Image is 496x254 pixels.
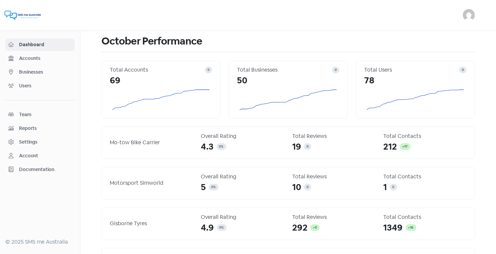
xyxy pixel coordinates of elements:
span: 10 [292,181,301,194]
span: Businesses [19,69,72,76]
a: Users [5,80,75,92]
span: Documentation [19,166,72,173]
div: Total Reviews [292,213,376,221]
div: Total Contacts [384,132,467,140]
div: Total Reviews [292,173,376,181]
h1: October Performance [101,30,475,52]
span: Users [19,82,72,89]
div: Total Contacts [384,173,467,181]
span: 0 [307,185,309,189]
div: Total Users [364,66,459,74]
span: Team [19,111,72,118]
a: Businesses [5,66,75,78]
span: 4.9 [201,221,214,234]
div: 69 [110,74,212,87]
span: 0 [335,68,337,72]
span: 1 [384,181,387,194]
span: 0 [219,144,221,149]
img: User [463,9,475,21]
span: 5 [201,181,206,194]
div: Overall Rating [201,132,284,140]
div: Total Reviews [292,132,376,140]
span: Reports [19,125,72,132]
a: Reports [5,122,75,135]
div: Overall Rating [201,213,284,221]
div: Total Contacts [384,213,467,221]
span: 0 [393,185,395,189]
span: 19 [292,140,301,153]
a: Settings [5,136,75,148]
span: Accounts [19,55,72,62]
div: Account [19,152,38,159]
div: Motorsport Simworld [110,179,193,187]
div: Mo-tow Bike Carrier [110,139,193,147]
a: Team [5,108,75,121]
a: Accounts [5,52,75,65]
span: 0 [462,68,464,72]
a: Account [5,150,75,162]
div: 50 [237,74,339,87]
span: 0 [212,185,214,189]
div: Gisborne Tyres [110,220,193,228]
span: 1349 [384,221,403,234]
div: © 2025 SMS me Australia [5,238,75,246]
div: Overall Rating [201,173,284,181]
a: Dashboard [5,38,75,51]
span: Dashboard [19,41,72,48]
span: % [222,225,224,230]
span: % [214,185,216,189]
span: +5 [313,225,317,230]
div: 78 [364,74,467,87]
span: 0 [208,68,210,72]
div: Total Accounts [110,66,205,74]
span: 0 [307,144,309,149]
span: 0 [220,225,222,230]
span: +16 [408,225,414,230]
span: 292 [292,221,308,234]
span: 4.3 [201,140,214,153]
div: Total Businesses [237,66,332,74]
span: +17 [403,144,408,149]
div: Settings [19,139,37,146]
span: 212 [384,140,397,153]
span: % [221,144,224,149]
a: Documentation [5,163,75,176]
